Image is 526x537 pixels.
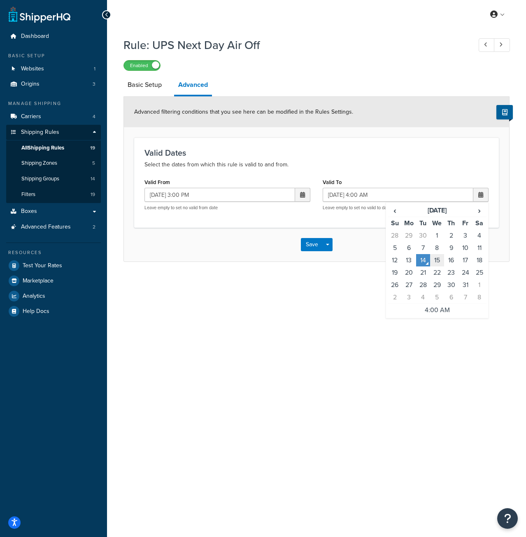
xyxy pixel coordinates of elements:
[388,254,402,266] td: 12
[430,242,444,254] td: 8
[402,266,416,279] td: 20
[444,229,458,242] td: 2
[416,266,430,279] td: 21
[91,175,95,182] span: 14
[124,61,160,70] label: Enabled
[6,61,101,77] li: Websites
[430,291,444,304] td: 5
[6,204,101,219] li: Boxes
[92,160,95,167] span: 5
[388,304,486,317] td: 4:00 AM
[472,291,486,304] td: 8
[174,75,212,96] a: Advanced
[402,217,416,230] th: Mo
[416,217,430,230] th: Tu
[21,175,59,182] span: Shipping Groups
[6,156,101,171] li: Shipping Zones
[388,279,402,291] td: 26
[472,254,486,266] td: 18
[144,148,489,157] h3: Valid Dates
[6,77,101,92] a: Origins3
[388,229,402,242] td: 28
[90,145,95,152] span: 19
[21,33,49,40] span: Dashboard
[23,293,45,300] span: Analytics
[430,229,444,242] td: 1
[6,29,101,44] a: Dashboard
[6,171,101,187] a: Shipping Groups14
[472,217,486,230] th: Sa
[21,160,57,167] span: Shipping Zones
[6,61,101,77] a: Websites1
[144,205,310,211] p: Leave empty to set no valid from date
[6,52,101,59] div: Basic Setup
[6,258,101,273] li: Test Your Rates
[323,179,342,185] label: Valid To
[402,242,416,254] td: 6
[123,75,166,95] a: Basic Setup
[458,229,472,242] td: 3
[6,140,101,156] a: AllShipping Rules19
[144,160,489,170] p: Select the dates from which this rule is valid to and from.
[6,156,101,171] a: Shipping Zones5
[6,187,101,202] a: Filters19
[416,254,430,266] td: 14
[444,254,458,266] td: 16
[444,266,458,279] td: 23
[21,145,64,152] span: All Shipping Rules
[444,217,458,230] th: Th
[6,125,101,140] a: Shipping Rules
[473,205,486,216] span: ›
[123,37,463,53] h1: Rule: UPS Next Day Air Off
[6,304,101,319] a: Help Docs
[494,38,510,52] a: Next Record
[93,224,95,231] span: 2
[21,81,40,88] span: Origins
[93,113,95,120] span: 4
[402,291,416,304] td: 3
[479,38,495,52] a: Previous Record
[21,65,44,72] span: Websites
[94,65,95,72] span: 1
[416,291,430,304] td: 4
[458,254,472,266] td: 17
[388,266,402,279] td: 19
[388,217,402,230] th: Su
[458,242,472,254] td: 10
[6,109,101,124] a: Carriers4
[6,187,101,202] li: Filters
[458,279,472,291] td: 31
[6,273,101,288] a: Marketplace
[472,242,486,254] td: 11
[496,105,513,119] button: Show Help Docs
[6,219,101,235] li: Advanced Features
[430,254,444,266] td: 15
[6,249,101,256] div: Resources
[23,308,49,315] span: Help Docs
[21,113,41,120] span: Carriers
[6,109,101,124] li: Carriers
[388,242,402,254] td: 5
[458,266,472,279] td: 24
[472,229,486,242] td: 4
[6,125,101,203] li: Shipping Rules
[430,266,444,279] td: 22
[416,242,430,254] td: 7
[458,217,472,230] th: Fr
[402,204,472,217] th: [DATE]
[402,254,416,266] td: 13
[323,205,489,211] p: Leave empty to set no valid to date
[21,191,35,198] span: Filters
[388,291,402,304] td: 2
[134,107,353,116] span: Advanced filtering conditions that you see here can be modified in the Rules Settings.
[402,229,416,242] td: 29
[6,289,101,304] li: Analytics
[497,508,518,529] button: Open Resource Center
[6,219,101,235] a: Advanced Features2
[458,291,472,304] td: 7
[93,81,95,88] span: 3
[388,205,401,216] span: ‹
